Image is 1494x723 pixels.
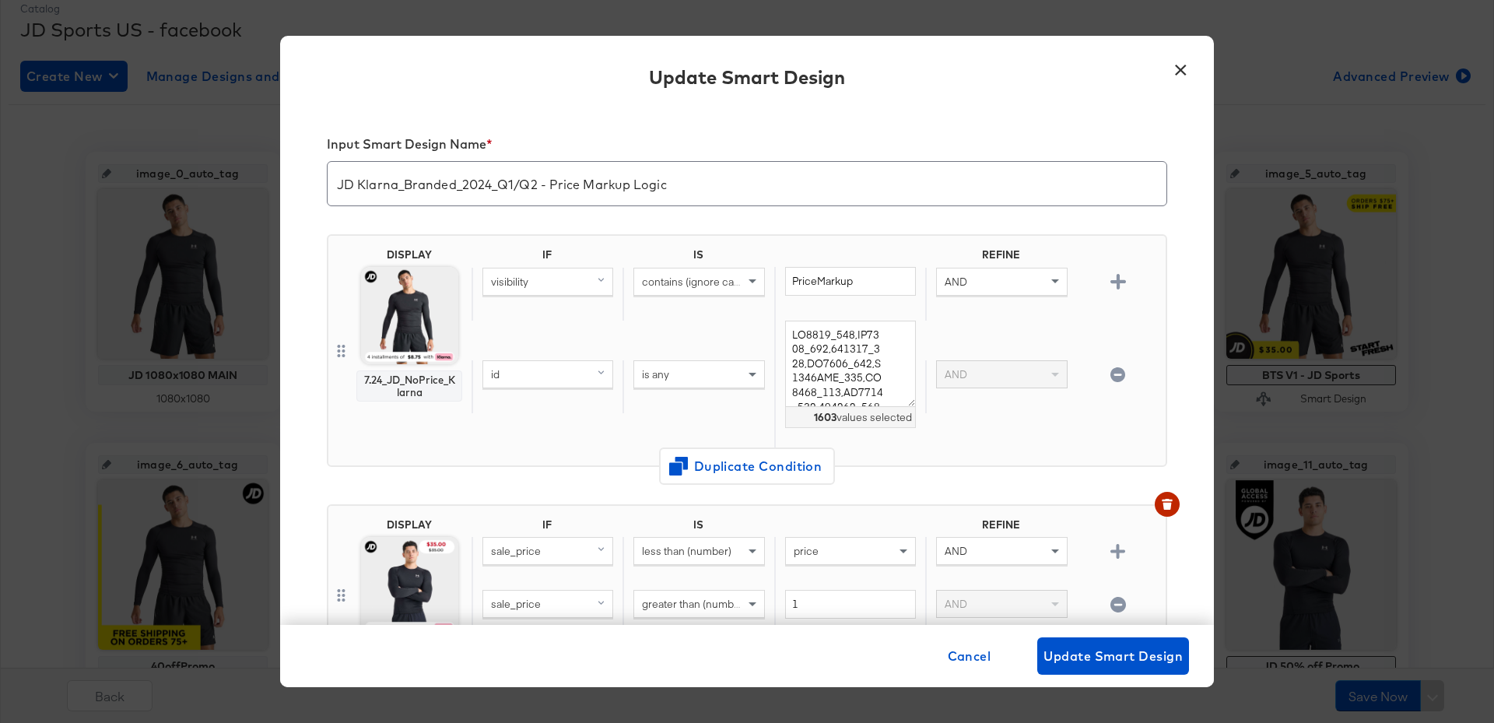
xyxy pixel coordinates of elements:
[491,597,541,611] span: sale_price
[328,156,1166,199] input: My smart design
[622,518,773,537] div: IS
[327,136,1167,158] div: Input Smart Design Name
[948,645,991,667] span: Cancel
[672,455,822,477] span: Duplicate Condition
[387,518,432,531] div: DISPLAY
[785,407,916,429] div: values selected
[942,637,998,675] button: Cancel
[472,518,622,537] div: IF
[945,275,967,289] span: AND
[649,64,845,90] div: Update Smart Design
[491,275,528,289] span: visibility
[794,544,819,558] span: price
[387,248,432,261] div: DISPLAY
[472,248,622,267] div: IF
[945,544,967,558] span: AND
[785,321,916,407] textarea: LO8819_548,IP7308_692,641317_328,DO7606_642,S1346AME_335,CO8468_113,AD7714_532,494262_568,EL3663_...
[642,367,669,381] span: is any
[361,267,458,364] img: mm6BBORX_HDxWQYytcYrfw.jpg
[491,544,541,558] span: sale_price
[945,597,967,611] span: AND
[642,275,749,289] span: contains (ignore case)
[491,367,500,381] span: id
[622,248,773,267] div: IS
[361,537,458,634] img: fG0q9bWGBMdw6hdVkbza3Q.jpg
[363,374,455,398] div: 7.24_JD_NoPrice_Klarna
[642,544,731,558] span: less than (number)
[945,367,967,381] span: AND
[642,597,792,611] span: greater than (number) (custom)
[659,447,835,485] button: Duplicate Condition
[785,590,916,619] input: Enter value
[1037,637,1189,675] button: Update Smart Design
[814,410,836,425] div: 1603
[925,248,1076,267] div: REFINE
[1043,645,1183,667] span: Update Smart Design
[925,518,1076,537] div: REFINE
[1166,51,1194,79] button: ×
[785,267,916,296] input: Enter value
